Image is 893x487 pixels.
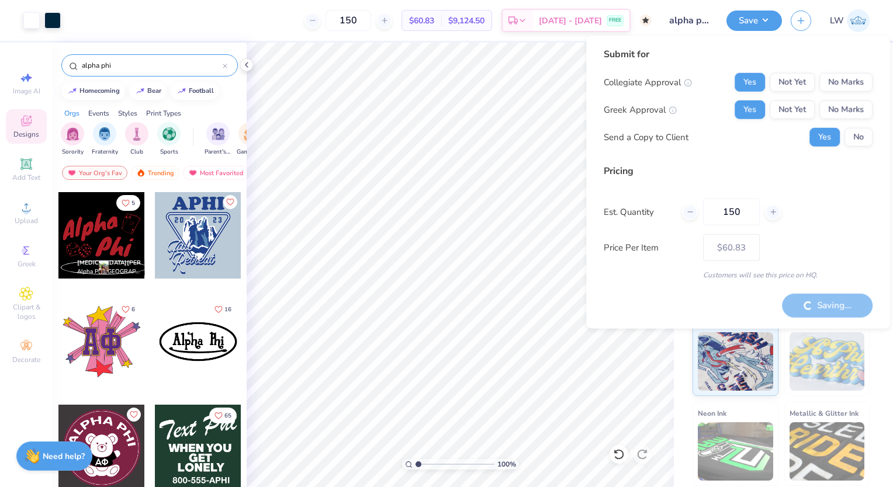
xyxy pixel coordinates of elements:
[162,127,176,141] img: Sports Image
[698,407,726,419] span: Neon Ink
[125,122,148,156] div: filter for Club
[604,131,688,144] div: Send a Copy to Client
[13,86,40,96] span: Image AI
[127,408,141,422] button: Like
[43,451,85,462] strong: Need help?
[116,195,140,211] button: Like
[819,100,873,119] button: No Marks
[205,122,231,156] button: filter button
[67,169,77,177] img: most_fav.gif
[604,47,873,61] div: Submit for
[205,148,231,156] span: Parent's Weekend
[237,122,264,156] button: filter button
[237,122,264,156] div: filter for Game Day
[223,195,237,209] button: Like
[61,122,84,156] div: filter for Sorority
[448,15,484,27] span: $9,124.50
[88,108,109,119] div: Events
[660,9,718,32] input: Untitled Design
[157,122,181,156] button: filter button
[497,459,516,469] span: 100 %
[604,241,694,255] label: Price Per Item
[224,413,231,419] span: 65
[844,128,873,147] button: No
[237,148,264,156] span: Game Day
[809,128,840,147] button: Yes
[604,270,873,280] div: Customers will see this price on HQ.
[68,88,77,95] img: trend_line.gif
[726,11,782,31] button: Save
[209,301,237,317] button: Like
[77,267,140,276] span: Alpha Phi, [GEOGRAPHIC_DATA][US_STATE]
[183,166,249,180] div: Most Favorited
[81,60,223,71] input: Try "Alpha"
[125,122,148,156] button: filter button
[62,166,127,180] div: Your Org's Fav
[146,108,181,119] div: Print Types
[92,122,118,156] div: filter for Fraternity
[157,122,181,156] div: filter for Sports
[136,169,146,177] img: trending.gif
[604,103,677,117] div: Greek Approval
[698,332,773,391] img: Standard
[12,173,40,182] span: Add Text
[790,407,859,419] span: Metallic & Glitter Ink
[66,127,79,141] img: Sorority Image
[609,16,621,25] span: FREE
[770,73,815,92] button: Not Yet
[13,130,39,139] span: Designs
[61,82,125,100] button: homecoming
[147,88,161,94] div: bear
[819,73,873,92] button: No Marks
[64,108,79,119] div: Orgs
[160,148,178,156] span: Sports
[12,355,40,364] span: Decorate
[116,301,140,317] button: Like
[212,127,225,141] img: Parent's Weekend Image
[847,9,870,32] img: Leah Wasko
[77,259,175,267] span: [MEDICAL_DATA][PERSON_NAME]
[79,88,120,94] div: homecoming
[15,216,38,225] span: Upload
[703,199,760,225] input: – –
[698,422,773,481] img: Neon Ink
[136,88,145,95] img: trend_line.gif
[830,14,844,27] span: LW
[539,15,602,27] span: [DATE] - [DATE]
[830,9,870,32] a: LW
[244,127,257,141] img: Game Day Image
[131,200,135,206] span: 5
[735,73,765,92] button: Yes
[131,166,179,180] div: Trending
[790,422,865,481] img: Metallic & Glitter Ink
[770,100,815,119] button: Not Yet
[131,307,135,312] span: 6
[92,122,118,156] button: filter button
[98,127,111,141] img: Fraternity Image
[18,259,36,269] span: Greek
[92,148,118,156] span: Fraternity
[171,82,219,100] button: football
[735,100,765,119] button: Yes
[189,88,214,94] div: football
[409,15,434,27] span: $60.83
[61,122,84,156] button: filter button
[326,10,371,31] input: – –
[62,148,84,156] span: Sorority
[224,307,231,312] span: 16
[604,206,673,219] label: Est. Quantity
[790,332,865,391] img: Puff Ink
[118,108,137,119] div: Styles
[129,82,167,100] button: bear
[130,127,143,141] img: Club Image
[6,302,47,321] span: Clipart & logos
[177,88,186,95] img: trend_line.gif
[130,148,143,156] span: Club
[209,408,237,423] button: Like
[188,169,198,177] img: most_fav.gif
[604,76,692,89] div: Collegiate Approval
[604,164,873,178] div: Pricing
[205,122,231,156] div: filter for Parent's Weekend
